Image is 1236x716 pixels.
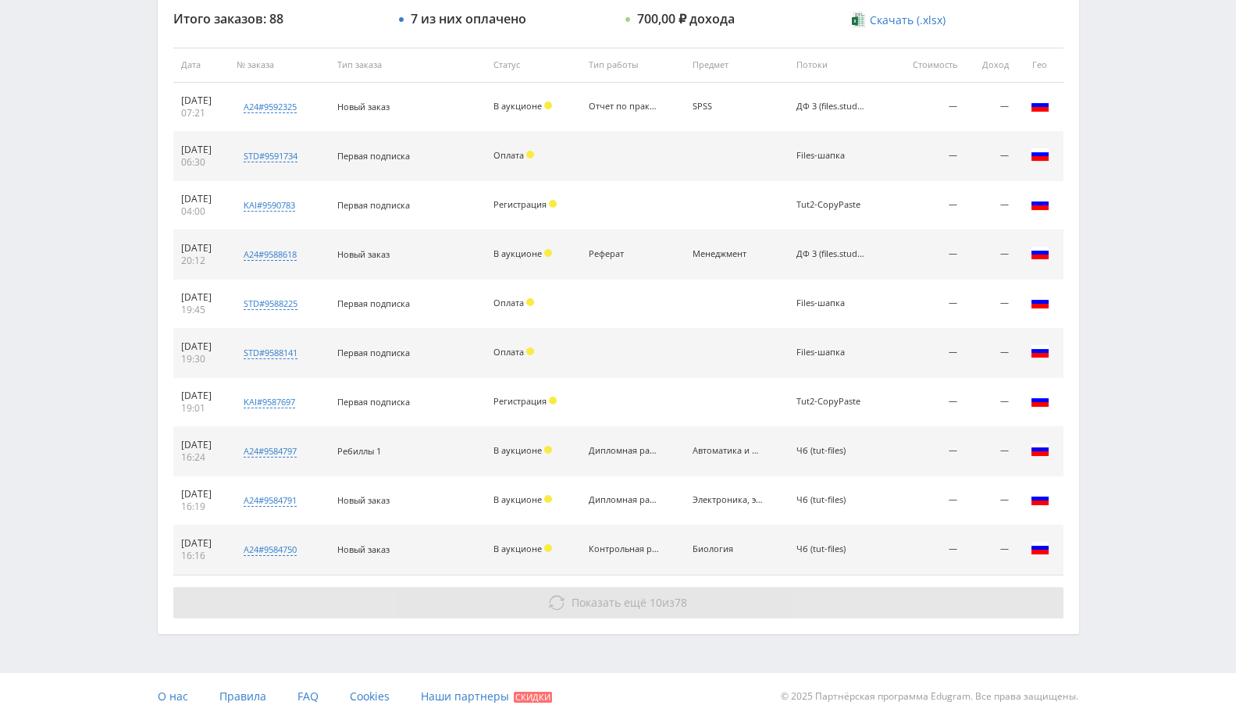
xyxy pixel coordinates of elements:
[181,537,221,550] div: [DATE]
[693,446,763,456] div: Автоматика и управление
[329,48,486,83] th: Тип заказа
[1031,96,1049,115] img: rus.png
[892,525,965,575] td: —
[181,193,221,205] div: [DATE]
[181,353,221,365] div: 19:30
[244,248,297,261] div: a24#9588618
[650,595,662,610] span: 10
[1031,244,1049,262] img: rus.png
[965,329,1016,378] td: —
[693,102,763,112] div: SPSS
[544,446,552,454] span: Холд
[493,395,547,407] span: Регистрация
[181,144,221,156] div: [DATE]
[337,248,390,260] span: Новый заказ
[549,200,557,208] span: Холд
[965,378,1016,427] td: —
[244,347,297,359] div: std#9588141
[549,397,557,404] span: Холд
[965,181,1016,230] td: —
[350,689,390,704] span: Cookies
[526,347,534,355] span: Холд
[181,107,221,119] div: 07:21
[181,402,221,415] div: 19:01
[796,102,867,112] div: ДФ 3 (files.student-it)
[337,543,390,555] span: Новый заказ
[892,230,965,280] td: —
[337,101,390,112] span: Новый заказ
[526,298,534,306] span: Холд
[796,544,867,554] div: Чб (tut-files)
[589,495,659,505] div: Дипломная работа
[796,495,867,505] div: Чб (tut-files)
[493,444,542,456] span: В аукционе
[572,595,646,610] span: Показать ещё
[297,689,319,704] span: FAQ
[229,48,329,83] th: № заказа
[181,390,221,402] div: [DATE]
[337,150,410,162] span: Первая подписка
[181,550,221,562] div: 16:16
[244,297,297,310] div: std#9588225
[892,476,965,525] td: —
[581,48,685,83] th: Тип работы
[244,543,297,556] div: a24#9584750
[493,149,524,161] span: Оплата
[796,151,867,161] div: Files-шапка
[526,151,534,159] span: Холд
[965,48,1016,83] th: Доход
[693,544,763,554] div: Биология
[892,48,965,83] th: Стоимость
[589,102,659,112] div: Отчет по практике
[1031,145,1049,164] img: rus.png
[965,83,1016,132] td: —
[173,48,229,83] th: Дата
[675,595,687,610] span: 78
[421,689,509,704] span: Наши партнеры
[173,587,1063,618] button: Показать ещё 10из78
[892,132,965,181] td: —
[965,427,1016,476] td: —
[544,102,552,109] span: Холд
[1031,539,1049,557] img: rus.png
[870,14,946,27] span: Скачать (.xlsx)
[796,397,867,407] div: Tut2-CopyPaste
[181,439,221,451] div: [DATE]
[337,297,410,309] span: Первая подписка
[796,347,867,358] div: Files-шапка
[892,280,965,329] td: —
[493,297,524,308] span: Оплата
[796,298,867,308] div: Files-шапка
[181,488,221,500] div: [DATE]
[1031,490,1049,508] img: rus.png
[685,48,789,83] th: Предмет
[219,689,266,704] span: Правила
[244,199,295,212] div: kai#9590783
[852,12,865,27] img: xlsx
[796,249,867,259] div: ДФ 3 (files.student-it)
[965,525,1016,575] td: —
[1031,391,1049,410] img: rus.png
[486,48,581,83] th: Статус
[892,329,965,378] td: —
[158,689,188,704] span: О нас
[244,150,297,162] div: std#9591734
[1031,293,1049,312] img: rus.png
[173,12,384,26] div: Итого заказов: 88
[544,544,552,552] span: Холд
[637,12,735,26] div: 700,00 ₽ дохода
[244,494,297,507] div: a24#9584791
[693,249,763,259] div: Менеджмент
[411,12,526,26] div: 7 из них оплачено
[244,101,297,113] div: a24#9592325
[181,255,221,267] div: 20:12
[789,48,892,83] th: Потоки
[181,304,221,316] div: 19:45
[544,249,552,257] span: Холд
[1017,48,1063,83] th: Гео
[796,446,867,456] div: Чб (tut-files)
[965,230,1016,280] td: —
[181,291,221,304] div: [DATE]
[965,280,1016,329] td: —
[693,495,763,505] div: Электроника, электротехника, радиотехника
